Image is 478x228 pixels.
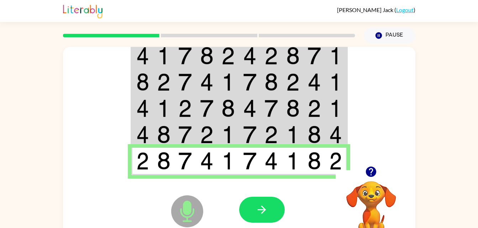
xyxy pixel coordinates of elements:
[243,99,257,117] img: 4
[178,152,192,170] img: 7
[221,126,235,143] img: 1
[264,47,278,65] img: 2
[264,99,278,117] img: 7
[157,99,170,117] img: 1
[63,3,103,18] img: Literably
[329,126,342,143] img: 4
[157,152,170,170] img: 8
[157,47,170,65] img: 1
[286,47,300,65] img: 8
[308,152,321,170] img: 8
[178,126,192,143] img: 7
[243,126,257,143] img: 7
[286,73,300,91] img: 2
[200,152,214,170] img: 4
[200,99,214,117] img: 7
[221,47,235,65] img: 2
[221,152,235,170] img: 1
[221,73,235,91] img: 1
[136,99,149,117] img: 4
[308,73,321,91] img: 4
[329,152,342,170] img: 2
[337,6,415,13] div: ( )
[308,126,321,143] img: 8
[264,152,278,170] img: 4
[329,73,342,91] img: 1
[308,99,321,117] img: 2
[221,99,235,117] img: 8
[136,152,149,170] img: 2
[136,73,149,91] img: 8
[286,99,300,117] img: 8
[337,6,394,13] span: [PERSON_NAME] Jack
[200,47,214,65] img: 8
[136,126,149,143] img: 4
[264,73,278,91] img: 8
[243,73,257,91] img: 7
[157,73,170,91] img: 2
[178,73,192,91] img: 7
[286,126,300,143] img: 1
[329,47,342,65] img: 1
[264,126,278,143] img: 2
[136,47,149,65] img: 4
[243,47,257,65] img: 4
[200,126,214,143] img: 2
[243,152,257,170] img: 7
[308,47,321,65] img: 7
[157,126,170,143] img: 8
[396,6,414,13] a: Logout
[286,152,300,170] img: 1
[200,73,214,91] img: 4
[178,47,192,65] img: 7
[178,99,192,117] img: 2
[329,99,342,117] img: 1
[364,27,415,44] button: Pause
